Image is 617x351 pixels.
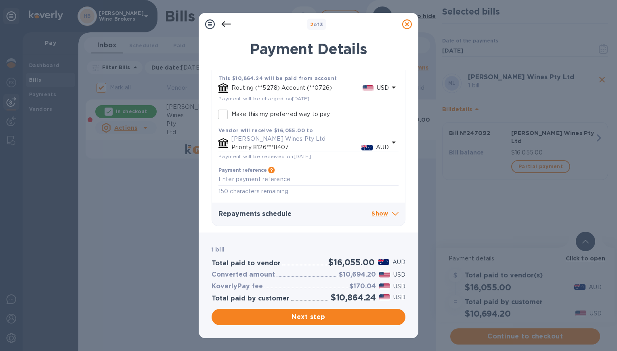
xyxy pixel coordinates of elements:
h3: $170.04 [349,283,376,290]
span: Payment will be charged on [DATE] [218,95,310,101]
h1: Payment Details [212,40,405,57]
span: 2 [310,21,313,27]
h3: Total paid by customer [212,295,290,302]
p: USD [377,84,389,92]
h3: Total paid to vendor [212,260,281,267]
img: AUD [361,145,373,150]
p: USD [393,293,405,302]
h2: $10,864.24 [331,292,376,302]
h2: $16,055.00 [328,257,374,267]
p: Make this my preferred way to pay [231,110,330,118]
img: AUD [378,259,389,265]
p: AUD [392,258,405,266]
p: USD [393,271,405,279]
p: USD [393,282,405,291]
b: This $10,864.24 will be paid from account [218,75,337,81]
img: USD [379,294,390,300]
p: Priority 8126***8407 [231,143,361,152]
button: Next step [212,309,405,325]
p: Show [371,209,399,219]
h3: KoverlyPay fee [212,283,263,290]
img: USD [379,272,390,277]
img: USD [363,85,374,91]
p: Routing (**5278) Account (**0726) [231,84,363,92]
span: Next step [218,312,399,322]
b: of 3 [310,21,323,27]
h3: Payment reference [218,167,267,173]
b: Vendor will receive $16,055.00 to [218,127,313,133]
b: 1 bill [212,246,225,253]
span: Payment will be received on [DATE] [218,153,311,159]
p: [PERSON_NAME] Wines Pty Ltd [231,135,389,143]
h3: Repayments schedule [218,210,371,218]
h3: $10,694.20 [339,271,376,279]
img: USD [379,283,390,289]
h3: Converted amount [212,271,275,279]
p: 150 characters remaining [218,187,399,196]
p: AUD [376,143,389,152]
